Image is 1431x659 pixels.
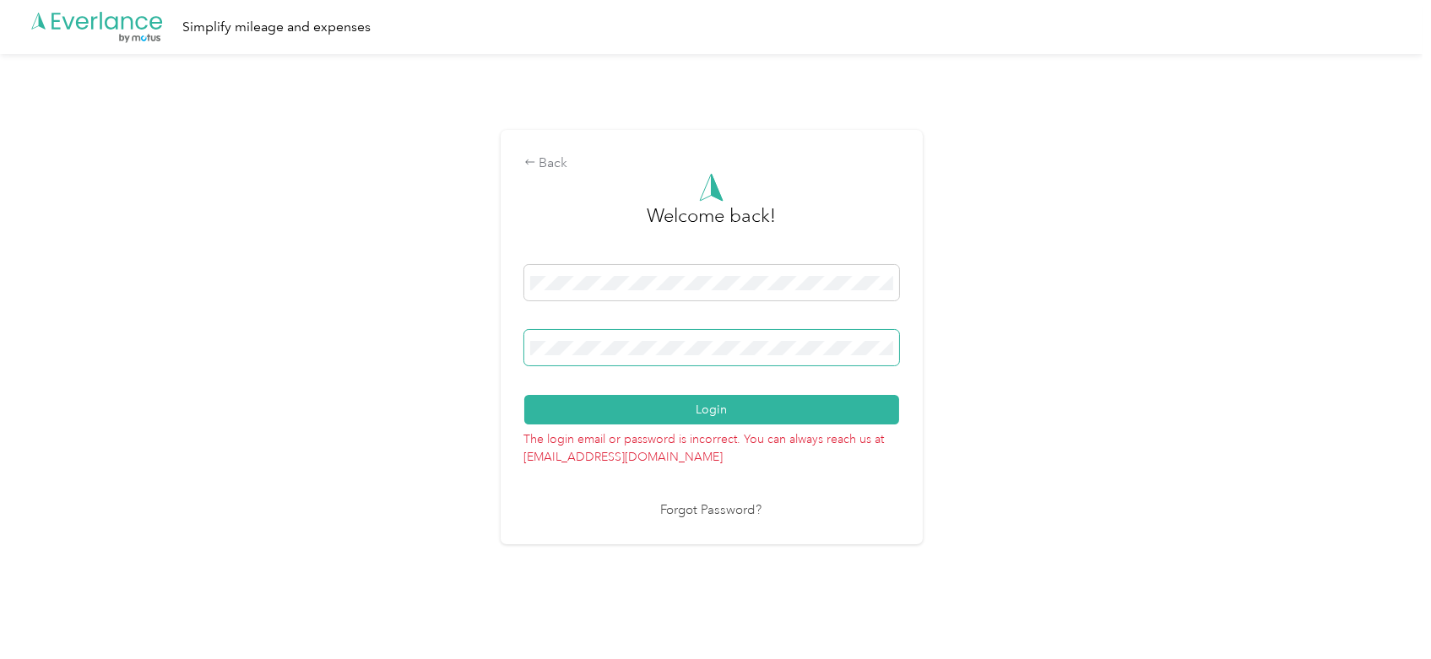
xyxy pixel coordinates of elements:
[524,395,899,424] button: Login
[524,424,899,466] p: The login email or password is incorrect. You can always reach us at [EMAIL_ADDRESS][DOMAIN_NAME]
[661,501,762,521] a: Forgot Password?
[524,154,899,174] div: Back
[647,202,776,247] h3: greeting
[182,17,371,38] div: Simplify mileage and expenses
